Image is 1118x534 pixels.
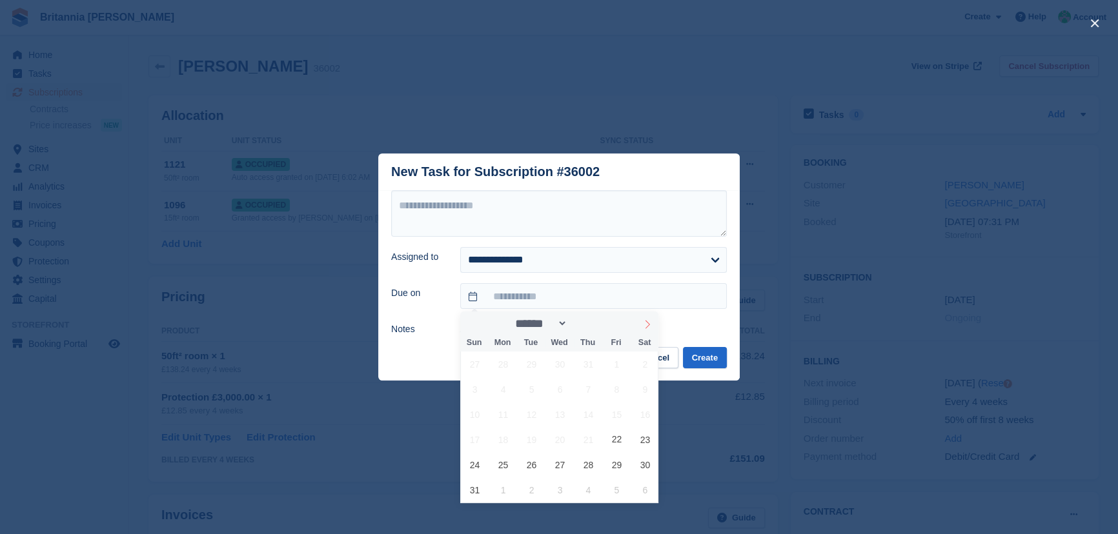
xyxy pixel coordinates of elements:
[519,427,544,452] span: August 19, 2025
[576,452,601,477] span: August 28, 2025
[391,164,600,179] div: New Task for Subscription #36002
[576,351,601,377] span: July 31, 2025
[491,351,516,377] span: July 28, 2025
[604,377,629,402] span: August 8, 2025
[633,452,658,477] span: August 30, 2025
[604,427,629,452] span: August 22, 2025
[462,452,487,477] span: August 24, 2025
[604,477,629,502] span: September 5, 2025
[391,250,445,264] label: Assigned to
[460,339,489,347] span: Sun
[462,427,487,452] span: August 17, 2025
[576,402,601,427] span: August 14, 2025
[1084,13,1105,34] button: close
[633,402,658,427] span: August 16, 2025
[462,351,487,377] span: July 27, 2025
[633,377,658,402] span: August 9, 2025
[545,339,574,347] span: Wed
[633,427,658,452] span: August 23, 2025
[547,452,573,477] span: August 27, 2025
[519,402,544,427] span: August 12, 2025
[489,339,517,347] span: Mon
[511,317,567,330] select: Month
[491,402,516,427] span: August 11, 2025
[491,427,516,452] span: August 18, 2025
[630,339,658,347] span: Sat
[683,347,727,368] button: Create
[547,477,573,502] span: September 3, 2025
[491,452,516,477] span: August 25, 2025
[462,477,487,502] span: August 31, 2025
[602,339,630,347] span: Fri
[633,477,658,502] span: September 6, 2025
[633,351,658,377] span: August 2, 2025
[519,452,544,477] span: August 26, 2025
[517,339,545,347] span: Tue
[576,477,601,502] span: September 4, 2025
[519,351,544,377] span: July 29, 2025
[547,351,573,377] span: July 30, 2025
[547,402,573,427] span: August 13, 2025
[462,402,487,427] span: August 10, 2025
[567,317,608,330] input: Year
[547,427,573,452] span: August 20, 2025
[391,322,445,336] label: Notes
[576,377,601,402] span: August 7, 2025
[391,286,445,300] label: Due on
[519,477,544,502] span: September 2, 2025
[604,351,629,377] span: August 1, 2025
[547,377,573,402] span: August 6, 2025
[576,427,601,452] span: August 21, 2025
[574,339,602,347] span: Thu
[519,377,544,402] span: August 5, 2025
[491,477,516,502] span: September 1, 2025
[604,452,629,477] span: August 29, 2025
[462,377,487,402] span: August 3, 2025
[604,402,629,427] span: August 15, 2025
[491,377,516,402] span: August 4, 2025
